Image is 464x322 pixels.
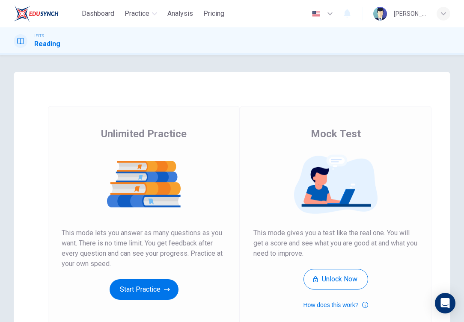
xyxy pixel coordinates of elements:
span: Practice [125,9,149,19]
button: Pricing [200,6,228,21]
div: [PERSON_NAME] [PERSON_NAME] [394,9,426,19]
span: Analysis [167,9,193,19]
button: Dashboard [78,6,118,21]
img: en [311,11,321,17]
button: Start Practice [110,279,178,300]
button: Analysis [164,6,196,21]
span: Dashboard [82,9,114,19]
button: Unlock Now [303,269,368,290]
img: Profile picture [373,7,387,21]
h1: Reading [34,39,60,49]
img: EduSynch logo [14,5,59,22]
a: EduSynch logo [14,5,78,22]
span: This mode lets you answer as many questions as you want. There is no time limit. You get feedback... [62,228,226,269]
span: Pricing [203,9,224,19]
span: IELTS [34,33,44,39]
span: Mock Test [311,127,361,141]
span: Unlimited Practice [101,127,187,141]
div: Open Intercom Messenger [435,293,455,313]
span: This mode gives you a test like the real one. You will get a score and see what you are good at a... [253,228,418,259]
button: Practice [121,6,161,21]
button: How does this work? [303,300,368,310]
